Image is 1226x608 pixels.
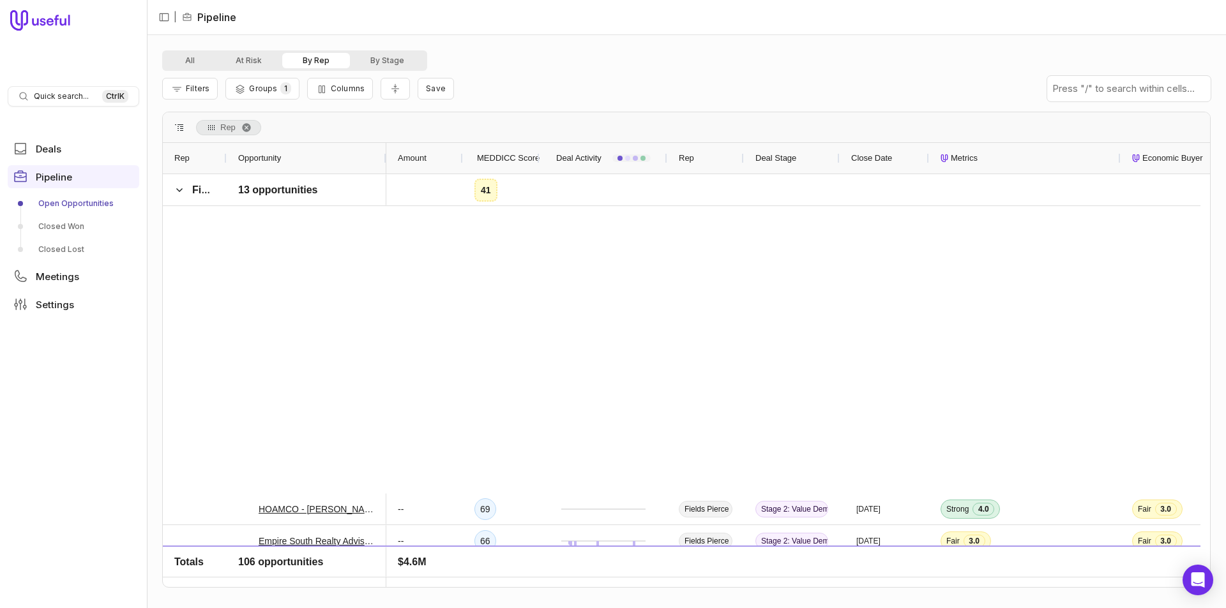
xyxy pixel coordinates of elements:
span: Stage 3: Confirmation [755,565,828,581]
span: -- [398,565,404,581]
div: 64 [474,562,496,584]
span: Deal Activity [556,151,602,166]
span: | [174,10,177,25]
span: Close Date [851,151,892,166]
div: Open Intercom Messenger [1183,565,1213,595]
time: [DATE] [856,568,881,578]
div: 66 [474,530,496,552]
span: Fields Pierce [679,565,732,581]
button: Collapse all rows [381,78,410,100]
span: Quick search... [34,91,89,101]
span: -- [398,533,404,549]
span: Economic Buyer [1142,151,1203,166]
a: Closed Lost [8,239,139,260]
span: Opportunity [238,151,281,166]
span: Filters [186,84,209,93]
span: 3.0 [964,535,985,547]
button: Filter Pipeline [162,78,218,100]
span: Rep [220,120,236,135]
div: 69 [474,498,496,520]
span: Rep [679,151,694,166]
button: Columns [307,78,373,100]
a: Settings [8,293,139,316]
div: Metrics [941,143,1109,174]
span: Stage 2: Value Demonstration [755,533,828,549]
button: At Risk [215,53,282,68]
span: Stage 2: Value Demonstration [755,501,828,517]
a: Open Opportunities [8,193,139,214]
span: 4.0 [972,567,994,579]
span: 4.0 [972,503,994,515]
span: Fair [1138,504,1151,514]
button: Group Pipeline [225,78,299,100]
input: Press "/" to search within cells... [1047,76,1211,101]
span: Metrics [951,151,978,166]
span: Amount [398,151,427,166]
span: Strong [946,568,969,578]
li: Pipeline [182,10,236,25]
div: 41 [474,179,497,202]
span: Deals [36,144,61,154]
time: [DATE] [856,536,881,546]
a: Crummack [PERSON_NAME] Deal [259,565,375,581]
a: Deals [8,137,139,160]
span: Fields Pierce [192,184,255,195]
span: Fair [1138,536,1151,546]
button: By Rep [282,53,350,68]
span: Pipeline [36,172,72,182]
a: Empire South Realty Advisors, LLC - [PERSON_NAME] Deal [259,533,375,549]
span: Moderate [1138,568,1170,578]
button: Collapse sidebar [155,8,174,27]
a: Meetings [8,265,139,288]
span: Settings [36,300,74,309]
span: MEDDICC Score [477,151,540,166]
a: Closed Won [8,216,139,237]
a: HOAMCO - [PERSON_NAME] Deal [259,501,375,517]
span: Save [426,84,446,93]
span: 3.0 [1155,535,1177,547]
span: 1 [280,82,291,94]
button: By Stage [350,53,425,68]
div: MEDDICC Score [474,143,528,174]
span: Deal Stage [755,151,796,166]
span: Groups [249,84,277,93]
span: Meetings [36,272,79,281]
span: Columns [331,84,365,93]
span: Strong [946,504,969,514]
div: Row Groups [196,120,261,135]
span: Fair [946,536,960,546]
span: 13 opportunities [238,182,317,198]
span: -- [398,501,404,517]
span: 3.5 [1174,567,1196,579]
time: [DATE] [856,504,881,514]
span: Rep [174,151,190,166]
span: 3.0 [1155,503,1177,515]
button: Create a new saved view [418,78,454,100]
a: Pipeline [8,165,139,188]
div: Pipeline submenu [8,193,139,260]
span: Rep. Press ENTER to sort. Press DELETE to remove [196,120,261,135]
span: Fields Pierce [679,533,732,549]
span: Fields Pierce [679,501,732,517]
kbd: Ctrl K [102,90,128,103]
button: All [165,53,215,68]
